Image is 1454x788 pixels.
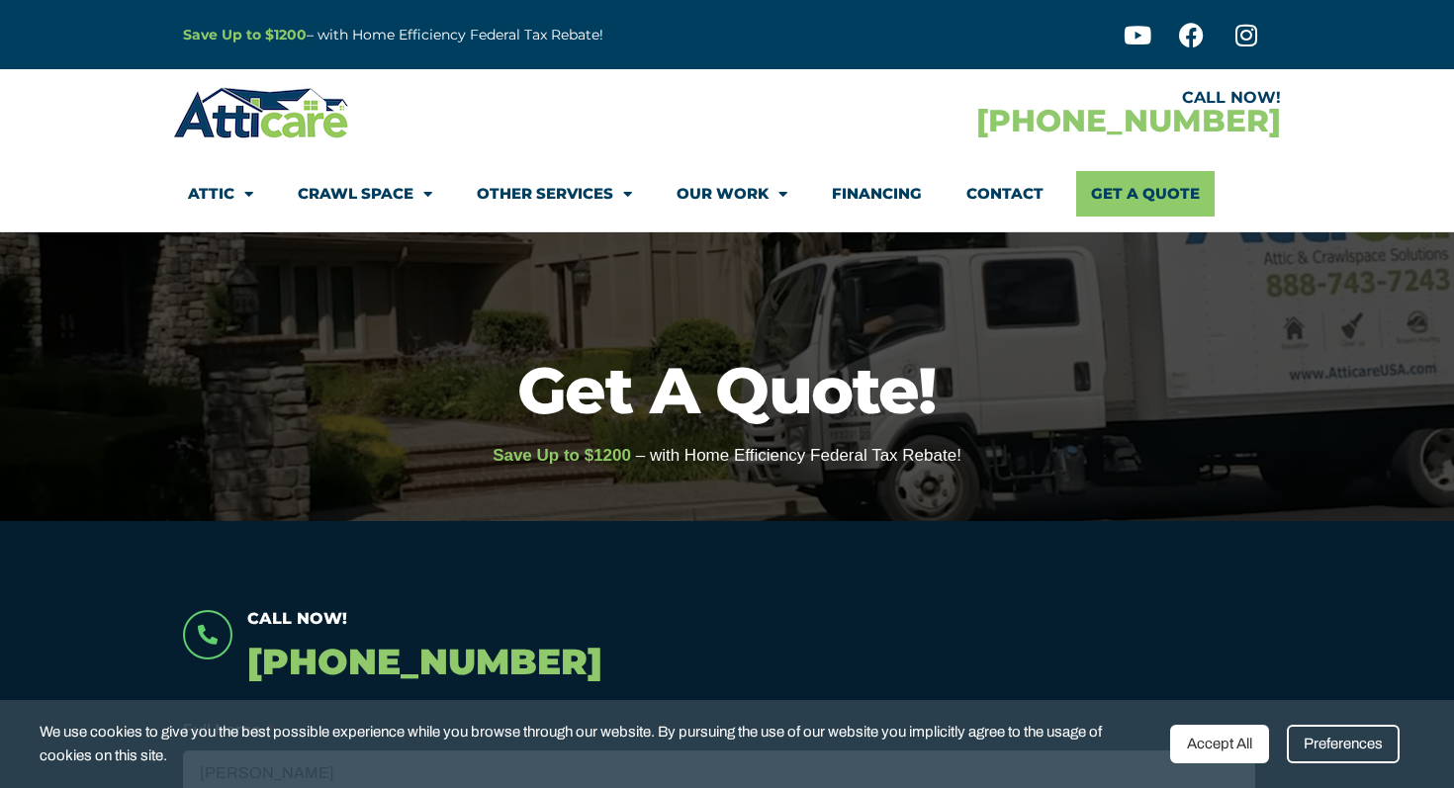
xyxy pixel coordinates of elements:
div: Preferences [1287,725,1400,763]
a: Get A Quote [1076,171,1215,217]
a: Other Services [477,171,632,217]
span: We use cookies to give you the best possible experience while you browse through our website. By ... [40,720,1155,768]
a: Financing [832,171,922,217]
span: – with Home Efficiency Federal Tax Rebate! [636,446,961,465]
nav: Menu [188,171,1266,217]
a: Attic [188,171,253,217]
div: CALL NOW! [727,90,1281,106]
div: Accept All [1170,725,1269,763]
span: Save Up to $1200 [493,446,631,465]
a: Crawl Space [298,171,432,217]
span: Call Now! [247,609,347,628]
a: Save Up to $1200 [183,26,307,44]
p: – with Home Efficiency Federal Tax Rebate! [183,24,824,46]
h1: Get A Quote! [10,358,1444,422]
a: Contact [966,171,1044,217]
a: Our Work [677,171,787,217]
